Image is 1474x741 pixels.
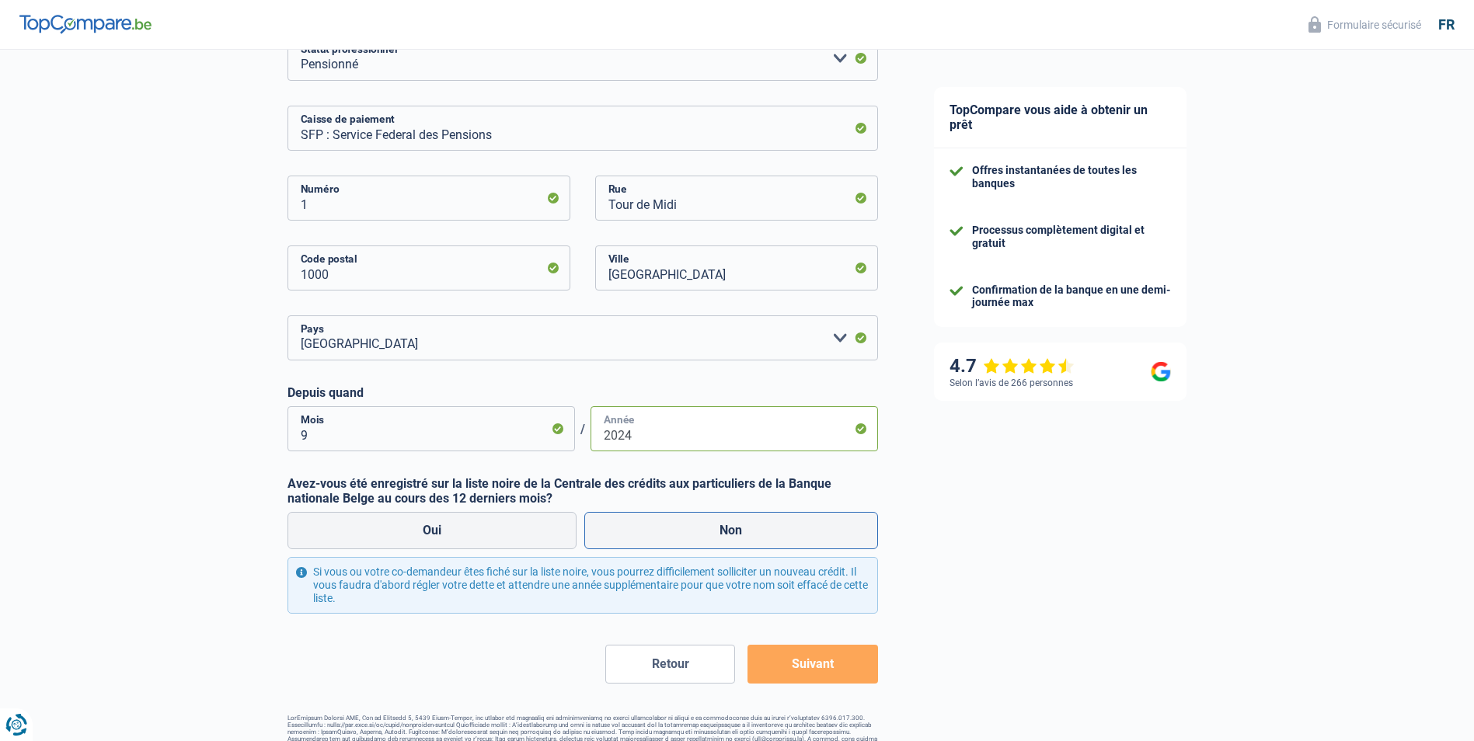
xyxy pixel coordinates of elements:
label: Oui [287,512,577,549]
div: Si vous ou votre co-demandeur êtes fiché sur la liste noire, vous pourrez difficilement sollicite... [287,557,878,613]
span: / [575,422,591,437]
label: Non [584,512,878,549]
img: Advertisement [4,516,5,517]
div: Confirmation de la banque en une demi-journée max [972,284,1171,310]
label: Depuis quand [287,385,878,400]
div: Offres instantanées de toutes les banques [972,164,1171,190]
input: MM [287,406,575,451]
div: Selon l’avis de 266 personnes [950,377,1073,388]
img: TopCompare Logo [19,15,152,33]
label: Avez-vous été enregistré sur la liste noire de la Centrale des crédits aux particuliers de la Ban... [287,476,878,506]
div: fr [1438,16,1455,33]
input: AAAA [591,406,878,451]
div: 4.7 [950,355,1075,377]
div: Processus complètement digital et gratuit [972,224,1171,250]
button: Suivant [747,645,877,684]
button: Formulaire sécurisé [1299,12,1430,37]
button: Retour [605,645,735,684]
div: TopCompare vous aide à obtenir un prêt [934,87,1187,148]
